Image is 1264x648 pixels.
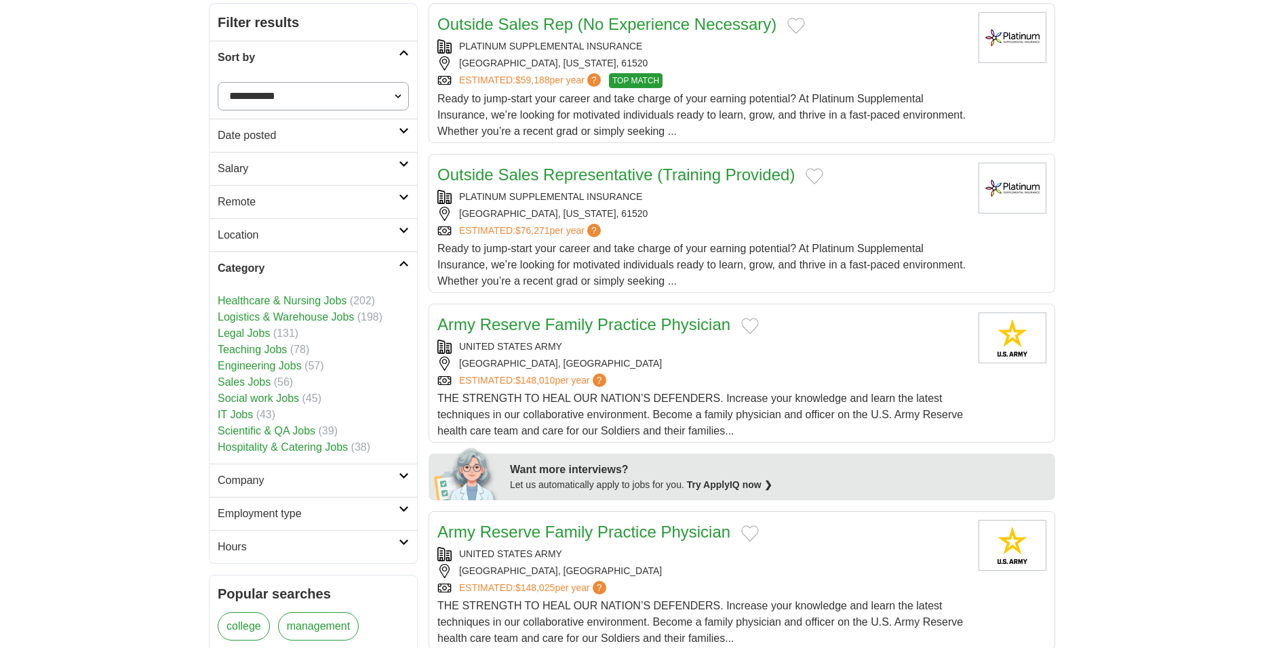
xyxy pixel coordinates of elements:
[459,41,642,52] a: PLATINUM SUPPLEMENTAL INSURANCE
[459,191,642,202] a: PLATINUM SUPPLEMENTAL INSURANCE
[587,73,601,87] span: ?
[290,344,309,355] span: (78)
[210,185,417,218] a: Remote
[218,472,399,489] h2: Company
[979,12,1046,63] img: Platinum Supplemental Insurance logo
[218,344,287,355] a: Teaching Jobs
[609,73,663,88] span: TOP MATCH
[218,425,315,437] a: Scientific & QA Jobs
[515,225,550,236] span: $76,271
[979,520,1046,571] img: United States Army logo
[278,612,359,641] a: management
[437,207,968,221] div: [GEOGRAPHIC_DATA], [US_STATE], 61520
[437,357,968,371] div: [GEOGRAPHIC_DATA], [GEOGRAPHIC_DATA]
[515,582,555,593] span: $148,025
[218,612,270,641] a: college
[437,600,963,644] span: THE STRENGTH TO HEAL OUR NATION’S DEFENDERS. Increase your knowledge and learn the latest techniq...
[687,479,772,490] a: Try ApplyIQ now ❯
[218,161,399,177] h2: Salary
[587,224,601,237] span: ?
[273,327,298,339] span: (131)
[210,152,417,185] a: Salary
[210,119,417,152] a: Date posted
[357,311,382,323] span: (198)
[218,49,399,66] h2: Sort by
[437,243,966,287] span: Ready to jump-start your career and take charge of your earning potential? At Platinum Supplement...
[256,409,275,420] span: (43)
[741,318,759,334] button: Add to favorite jobs
[459,73,604,88] a: ESTIMATED:$59,188per year?
[218,539,399,555] h2: Hours
[319,425,338,437] span: (39)
[302,392,321,404] span: (45)
[218,441,348,453] a: Hospitality & Catering Jobs
[437,523,730,541] a: Army Reserve Family Practice Physician
[218,584,409,604] h2: Popular searches
[210,41,417,74] a: Sort by
[593,581,606,594] span: ?
[218,392,299,404] a: Social work Jobs
[437,315,730,333] a: Army Reserve Family Practice Physician
[218,260,399,277] h2: Category
[304,360,323,371] span: (57)
[437,93,966,137] span: Ready to jump-start your career and take charge of your earning potential? At Platinum Supplement...
[437,165,795,184] a: Outside Sales Representative (Training Provided)
[806,168,823,184] button: Add to favorite jobs
[515,75,550,85] span: $59,188
[210,497,417,530] a: Employment type
[350,295,375,306] span: (202)
[437,15,776,33] a: Outside Sales Rep (No Experience Necessary)
[210,218,417,251] a: Location
[459,341,562,352] a: UNITED STATES ARMY
[515,375,555,386] span: $148,010
[218,376,271,388] a: Sales Jobs
[218,506,399,522] h2: Employment type
[459,548,562,559] a: UNITED STATES ARMY
[979,163,1046,214] img: Platinum Supplemental Insurance logo
[437,564,968,578] div: [GEOGRAPHIC_DATA], [GEOGRAPHIC_DATA]
[218,295,347,306] a: Healthcare & Nursing Jobs
[210,464,417,497] a: Company
[218,360,302,371] a: Engineering Jobs
[218,127,399,144] h2: Date posted
[787,18,805,34] button: Add to favorite jobs
[434,446,500,500] img: apply-iq-scientist.png
[510,462,1047,478] div: Want more interviews?
[437,56,968,70] div: [GEOGRAPHIC_DATA], [US_STATE], 61520
[218,194,399,210] h2: Remote
[351,441,370,453] span: (38)
[510,478,1047,492] div: Let us automatically apply to jobs for you.
[218,409,253,420] a: IT Jobs
[459,224,604,238] a: ESTIMATED:$76,271per year?
[210,530,417,563] a: Hours
[459,581,609,595] a: ESTIMATED:$148,025per year?
[218,327,270,339] a: Legal Jobs
[459,373,609,388] a: ESTIMATED:$148,010per year?
[218,311,354,323] a: Logistics & Warehouse Jobs
[979,312,1046,363] img: United States Army logo
[593,373,606,387] span: ?
[210,4,417,41] h2: Filter results
[218,227,399,243] h2: Location
[437,392,963,437] span: THE STRENGTH TO HEAL OUR NATION’S DEFENDERS. Increase your knowledge and learn the latest techniq...
[741,525,759,542] button: Add to favorite jobs
[210,251,417,285] a: Category
[274,376,293,388] span: (56)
